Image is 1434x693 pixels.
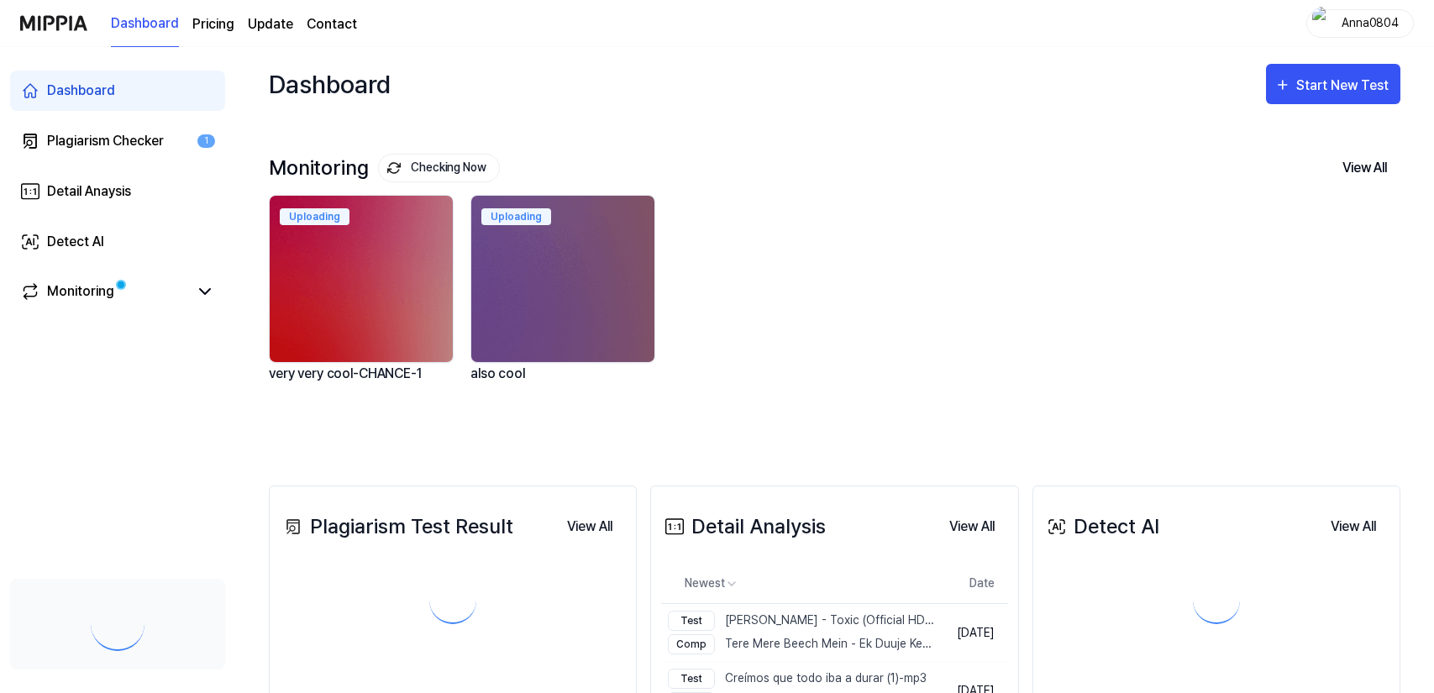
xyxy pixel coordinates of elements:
div: Plagiarism Test Result [280,512,513,542]
div: Monitoring [47,281,114,302]
td: [DATE] [938,604,1007,662]
div: Detail Anaysis [47,181,131,202]
button: profileAnna0804 [1306,9,1414,38]
div: Detect AI [1043,512,1159,542]
a: Dashboard [111,1,179,47]
div: Dashboard [269,64,391,104]
div: Start New Test [1296,75,1392,97]
a: Monitoring [20,281,188,302]
div: also cool [470,363,659,406]
div: Dashboard [47,81,115,101]
div: Tere Mere Beech Mein - Ek Duuje Ke Liye - Kamal Ha [668,634,935,654]
a: Detail Anaysis [10,171,225,212]
a: Test[PERSON_NAME] - Toxic (Official HD Video)CompTere Mere Beech Mein - Ek Duuje Ke Liye - Kamal Ha [661,604,938,661]
img: backgroundIamge [270,196,453,362]
div: Test [668,669,715,689]
button: View All [936,510,1008,543]
a: View All [554,509,626,543]
a: Dashboard [10,71,225,111]
div: Uploading [280,208,349,225]
div: Uploading [481,208,551,225]
div: Comp [668,634,715,654]
a: View All [1317,509,1389,543]
button: Checking Now [378,154,500,182]
th: Date [938,564,1007,604]
div: Anna0804 [1337,13,1403,32]
div: [PERSON_NAME] - Toxic (Official HD Video) [668,611,935,631]
img: backgroundIamge [471,196,654,362]
button: Start New Test [1266,64,1400,104]
button: View All [1329,150,1400,186]
div: very very cool-CHANCE-1 [269,363,457,406]
div: Creímos que todo iba a durar (1)-mp3 [668,669,927,689]
img: monitoring Icon [387,161,401,175]
div: Detect AI [47,232,104,252]
a: Detect AI [10,222,225,262]
div: Test [668,611,715,631]
div: Detail Analysis [661,512,826,542]
a: View All [936,509,1008,543]
div: Plagiarism Checker [47,131,164,151]
button: Pricing [192,14,234,34]
div: Monitoring [269,154,500,182]
a: Contact [307,14,357,34]
button: View All [1317,510,1389,543]
button: View All [554,510,626,543]
a: Update [248,14,293,34]
div: 1 [197,134,215,149]
a: Plagiarism Checker1 [10,121,225,161]
img: profile [1312,7,1332,40]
